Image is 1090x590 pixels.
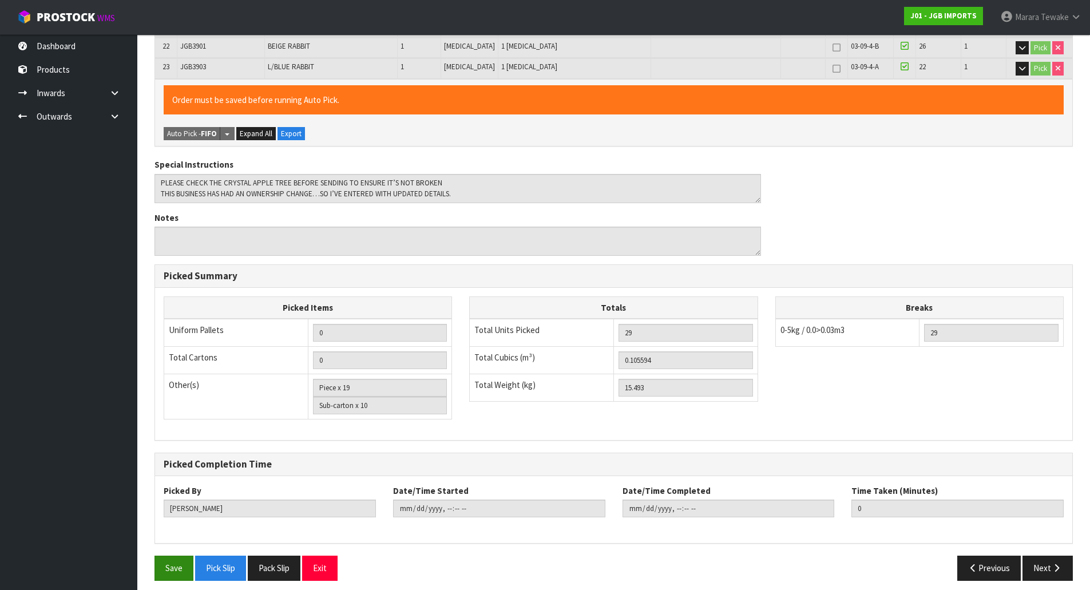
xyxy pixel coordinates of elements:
span: 03-09-4-A [851,62,879,72]
th: Totals [470,296,758,319]
label: Time Taken (Minutes) [851,485,938,497]
span: 23 [162,62,169,72]
h3: Picked Summary [164,271,1064,282]
label: Special Instructions [154,159,233,171]
span: 03-09-4-B [851,41,879,51]
span: JGB3903 [180,62,206,72]
span: 1 [964,62,968,72]
span: 26 [919,41,926,51]
td: Other(s) [164,374,308,419]
button: Next [1022,556,1073,580]
td: Total Cubics (m³) [470,347,614,374]
strong: J01 - JGB IMPORTS [910,11,977,21]
span: 1 [MEDICAL_DATA] [501,62,557,72]
span: 1 [401,62,404,72]
span: 0-5kg / 0.0>0.03m3 [780,324,845,335]
label: Date/Time Completed [623,485,711,497]
span: Marara [1015,11,1039,22]
span: Expand All [240,129,272,138]
span: 22 [162,41,169,51]
button: Auto Pick -FIFO [164,127,220,141]
h3: Picked Completion Time [164,459,1064,470]
button: Exit [302,556,338,580]
th: Picked Items [164,296,452,319]
button: Export [278,127,305,141]
img: cube-alt.png [17,10,31,24]
label: Picked By [164,485,201,497]
span: [MEDICAL_DATA] [444,41,495,51]
small: WMS [97,13,115,23]
td: Total Weight (kg) [470,374,614,402]
span: BEIGE RABBIT [268,41,310,51]
label: Notes [154,212,179,224]
span: [MEDICAL_DATA] [444,62,495,72]
span: 22 [919,62,926,72]
td: Total Cartons [164,347,308,374]
span: L/BLUE RABBIT [268,62,314,72]
td: Total Units Picked [470,319,614,347]
span: 1 [401,41,404,51]
span: 1 [964,41,968,51]
span: ProStock [37,10,95,25]
input: UNIFORM P LINES [313,324,447,342]
button: Pick [1030,41,1051,55]
button: Pick [1030,62,1051,76]
span: JGB3901 [180,41,206,51]
span: 1 [MEDICAL_DATA] [501,41,557,51]
input: OUTERS TOTAL = CTN [313,351,447,369]
button: Pick Slip [195,556,246,580]
input: Picked By [164,500,376,517]
strong: FIFO [201,129,217,138]
input: Time Taken [851,500,1064,517]
td: Uniform Pallets [164,319,308,347]
button: Expand All [236,127,276,141]
button: Save [154,556,193,580]
a: J01 - JGB IMPORTS [904,7,983,25]
label: Date/Time Started [393,485,469,497]
span: Tewake [1041,11,1069,22]
button: Previous [957,556,1021,580]
th: Breaks [775,296,1063,319]
div: Order must be saved before running Auto Pick. [164,85,1064,114]
button: Pack Slip [248,556,300,580]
